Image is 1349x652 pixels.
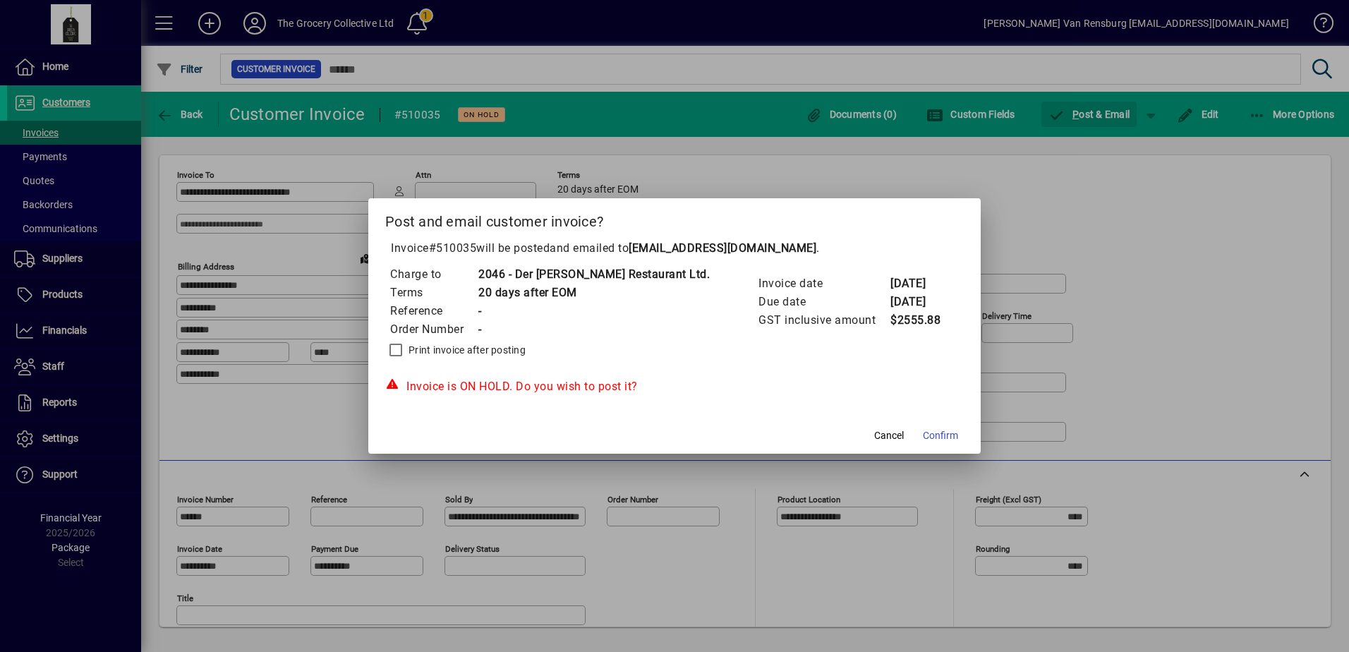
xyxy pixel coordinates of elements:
[550,241,816,255] span: and emailed to
[917,423,964,448] button: Confirm
[429,241,477,255] span: #510035
[629,241,816,255] b: [EMAIL_ADDRESS][DOMAIN_NAME]
[385,240,964,257] p: Invoice will be posted .
[890,293,946,311] td: [DATE]
[758,311,890,330] td: GST inclusive amount
[890,274,946,293] td: [DATE]
[923,428,958,443] span: Confirm
[758,293,890,311] td: Due date
[874,428,904,443] span: Cancel
[478,265,710,284] td: 2046 - Der [PERSON_NAME] Restaurant Ltd.
[478,302,710,320] td: -
[890,311,946,330] td: $2555.88
[478,320,710,339] td: -
[368,198,981,239] h2: Post and email customer invoice?
[478,284,710,302] td: 20 days after EOM
[406,343,526,357] label: Print invoice after posting
[866,423,912,448] button: Cancel
[389,302,478,320] td: Reference
[385,378,964,395] div: Invoice is ON HOLD. Do you wish to post it?
[389,265,478,284] td: Charge to
[389,320,478,339] td: Order Number
[389,284,478,302] td: Terms
[758,274,890,293] td: Invoice date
